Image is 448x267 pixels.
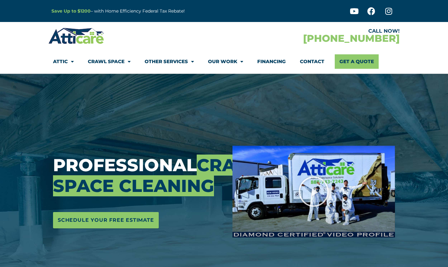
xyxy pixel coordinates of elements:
[298,176,329,207] div: Play Video
[51,8,255,15] p: – with Home Efficiency Federal Tax Rebate!
[208,54,243,69] a: Our Work
[53,54,395,69] nav: Menu
[53,155,266,196] span: Crawl Space Cleaning
[53,212,159,228] a: Schedule Your Free Estimate
[257,54,286,69] a: Financing
[51,8,91,14] a: Save Up to $1200
[88,54,131,69] a: Crawl Space
[224,29,400,34] div: CALL NOW!
[335,54,379,69] a: Get A Quote
[53,54,74,69] a: Attic
[58,215,154,225] span: Schedule Your Free Estimate
[53,155,223,196] h3: Professional
[145,54,194,69] a: Other Services
[300,54,324,69] a: Contact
